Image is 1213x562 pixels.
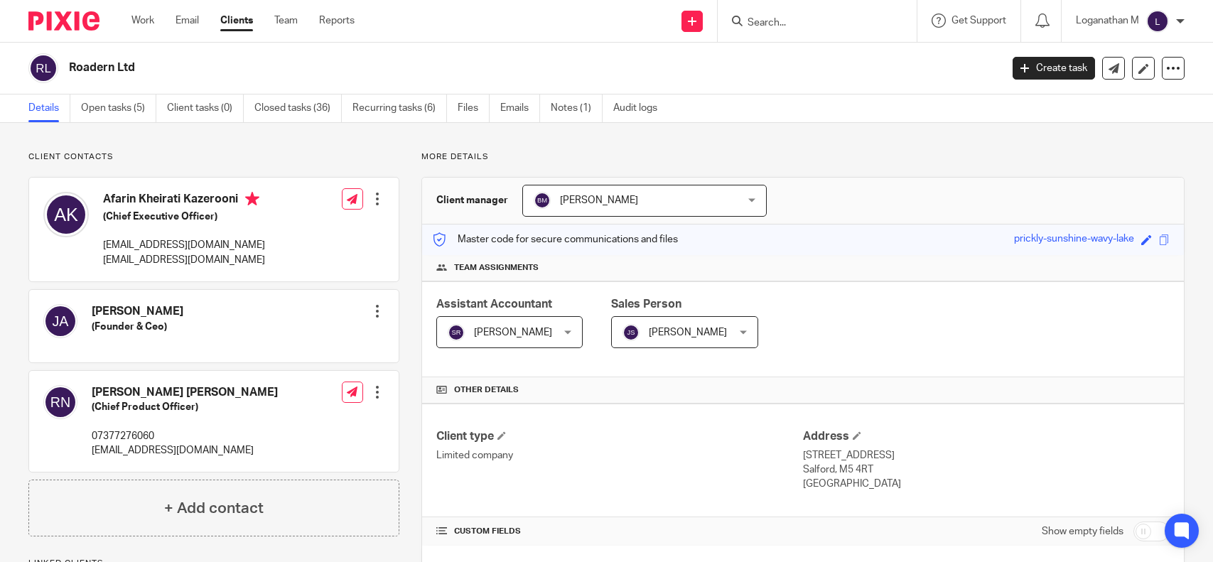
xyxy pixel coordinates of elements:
[352,94,447,122] a: Recurring tasks (6)
[622,324,640,341] img: svg%3E
[131,13,154,28] a: Work
[92,443,278,458] p: [EMAIL_ADDRESS][DOMAIN_NAME]
[534,192,551,209] img: svg%3E
[560,195,638,205] span: [PERSON_NAME]
[103,238,265,252] p: [EMAIL_ADDRESS][DOMAIN_NAME]
[103,253,265,267] p: [EMAIL_ADDRESS][DOMAIN_NAME]
[454,384,519,396] span: Other details
[803,463,1170,477] p: Salford, M5 4RT
[28,94,70,122] a: Details
[103,210,265,224] h5: (Chief Executive Officer)
[1146,10,1169,33] img: svg%3E
[613,94,668,122] a: Audit logs
[454,262,539,274] span: Team assignments
[551,94,603,122] a: Notes (1)
[500,94,540,122] a: Emails
[458,94,490,122] a: Files
[274,13,298,28] a: Team
[421,151,1185,163] p: More details
[803,448,1170,463] p: [STREET_ADDRESS]
[92,400,278,414] h5: (Chief Product Officer)
[28,53,58,83] img: svg%3E
[254,94,342,122] a: Closed tasks (36)
[167,94,244,122] a: Client tasks (0)
[69,60,807,75] h2: Roadern Ltd
[43,385,77,419] img: svg%3E
[43,304,77,338] img: svg%3E
[803,429,1170,444] h4: Address
[1042,524,1123,539] label: Show empty fields
[433,232,678,247] p: Master code for secure communications and files
[92,320,183,334] h5: (Founder & Ceo)
[951,16,1006,26] span: Get Support
[220,13,253,28] a: Clients
[803,477,1170,491] p: [GEOGRAPHIC_DATA]
[92,429,278,443] p: 07377276060
[436,429,803,444] h4: Client type
[1014,232,1134,248] div: prickly-sunshine-wavy-lake
[164,497,264,519] h4: + Add contact
[436,193,508,207] h3: Client manager
[92,304,183,319] h4: [PERSON_NAME]
[28,151,399,163] p: Client contacts
[43,192,89,237] img: svg%3E
[611,298,681,310] span: Sales Person
[649,328,727,337] span: [PERSON_NAME]
[474,328,552,337] span: [PERSON_NAME]
[1013,57,1095,80] a: Create task
[319,13,355,28] a: Reports
[245,192,259,206] i: Primary
[103,192,265,210] h4: Afarin Kheirati Kazerooni
[92,385,278,400] h4: [PERSON_NAME] [PERSON_NAME]
[448,324,465,341] img: svg%3E
[436,448,803,463] p: Limited company
[746,17,874,30] input: Search
[28,11,99,31] img: Pixie
[1076,13,1139,28] p: Loganathan M
[81,94,156,122] a: Open tasks (5)
[436,526,803,537] h4: CUSTOM FIELDS
[176,13,199,28] a: Email
[436,298,552,310] span: Assistant Accountant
